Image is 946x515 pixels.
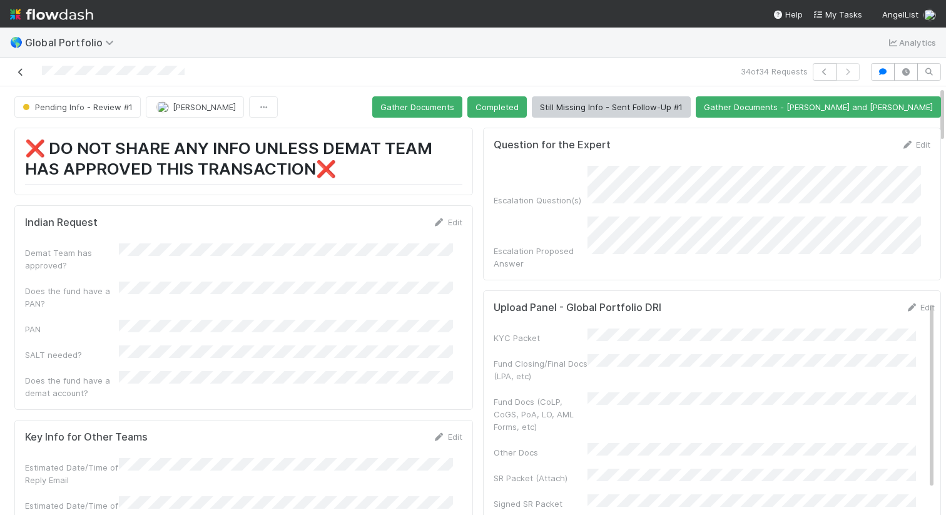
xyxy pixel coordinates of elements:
button: Completed [467,96,527,118]
span: AngelList [882,9,918,19]
button: [PERSON_NAME] [146,96,244,118]
a: Edit [905,302,935,312]
div: SR Packet (Attach) [494,472,587,484]
h5: Key Info for Other Teams [25,431,148,444]
a: My Tasks [813,8,862,21]
div: Escalation Proposed Answer [494,245,587,270]
div: Signed SR Packet [494,497,587,510]
img: logo-inverted-e16ddd16eac7371096b0.svg [10,4,93,25]
h5: Indian Request [25,217,98,229]
a: Analytics [887,35,936,50]
a: Edit [433,217,462,227]
div: Other Docs [494,446,587,459]
div: PAN [25,323,119,335]
div: Escalation Question(s) [494,194,587,207]
span: 34 of 34 Requests [741,65,808,78]
span: [PERSON_NAME] [173,102,236,112]
div: Fund Closing/Final Docs (LPA, etc) [494,357,587,382]
span: My Tasks [813,9,862,19]
div: Help [773,8,803,21]
div: Does the fund have a demat account? [25,374,119,399]
span: 🌎 [10,37,23,48]
div: Estimated Date/Time of Reply Email [25,461,119,486]
img: avatar_c584de82-e924-47af-9431-5c284c40472a.png [923,9,936,21]
div: Demat Team has approved? [25,247,119,272]
button: Still Missing Info - Sent Follow-Up #1 [532,96,691,118]
div: KYC Packet [494,332,587,344]
button: Gather Documents - [PERSON_NAME] and [PERSON_NAME] [696,96,941,118]
a: Edit [901,140,930,150]
h1: ❌ DO NOT SHARE ANY INFO UNLESS DEMAT TEAM HAS APPROVED THIS TRANSACTION❌ [25,138,462,185]
button: Gather Documents [372,96,462,118]
div: Fund Docs (CoLP, CoGS, PoA, LO, AML Forms, etc) [494,395,587,433]
img: avatar_c584de82-e924-47af-9431-5c284c40472a.png [156,101,169,113]
span: Global Portfolio [25,36,120,49]
div: SALT needed? [25,349,119,361]
h5: Question for the Expert [494,139,611,151]
h5: Upload Panel - Global Portfolio DRI [494,302,661,314]
div: Does the fund have a PAN? [25,285,119,310]
a: Edit [433,432,462,442]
